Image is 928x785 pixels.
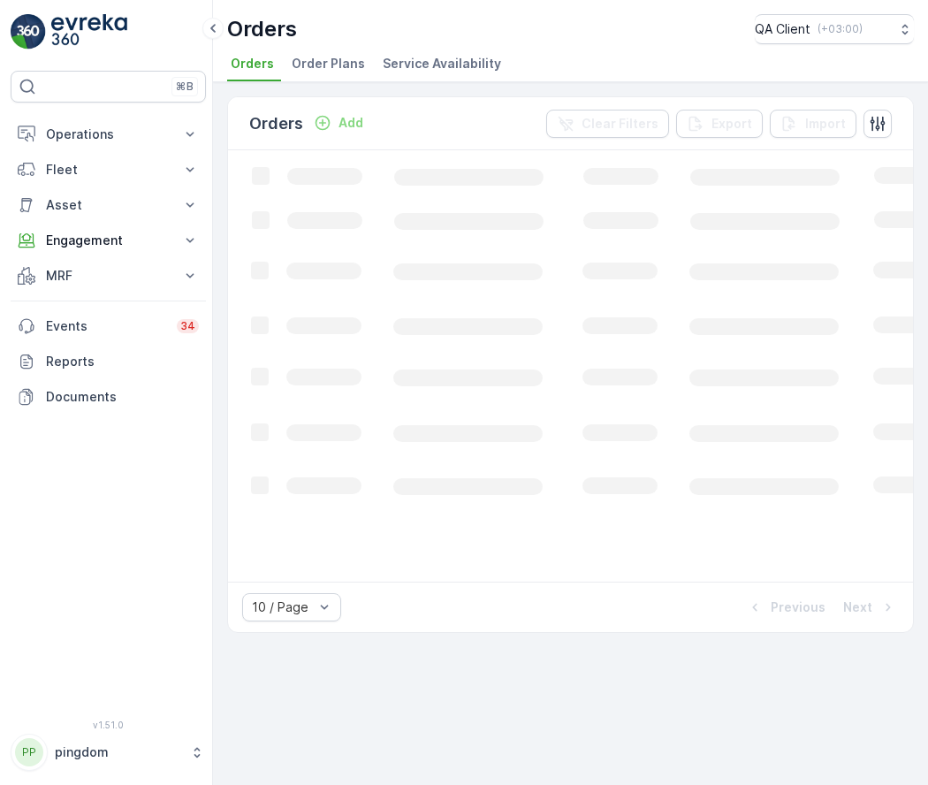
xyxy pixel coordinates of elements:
[307,112,370,133] button: Add
[46,161,171,179] p: Fleet
[11,309,206,344] a: Events34
[11,117,206,152] button: Operations
[11,734,206,771] button: PPpingdom
[11,187,206,223] button: Asset
[176,80,194,94] p: ⌘B
[11,258,206,293] button: MRF
[15,738,43,766] div: PP
[338,114,363,132] p: Add
[843,598,872,616] p: Next
[711,115,752,133] p: Export
[231,55,274,72] span: Orders
[383,55,501,72] span: Service Availability
[11,14,46,50] img: logo
[46,353,199,370] p: Reports
[292,55,365,72] span: Order Plans
[11,152,206,187] button: Fleet
[51,14,127,50] img: logo_light-DOdMpM7g.png
[805,115,846,133] p: Import
[841,597,899,618] button: Next
[11,223,206,258] button: Engagement
[180,319,195,333] p: 34
[744,597,827,618] button: Previous
[755,14,914,44] button: QA Client(+03:00)
[676,110,763,138] button: Export
[546,110,669,138] button: Clear Filters
[818,22,863,36] p: ( +03:00 )
[582,115,658,133] p: Clear Filters
[46,388,199,406] p: Documents
[770,110,856,138] button: Import
[771,598,825,616] p: Previous
[249,111,303,136] p: Orders
[227,15,297,43] p: Orders
[11,344,206,379] a: Reports
[46,232,171,249] p: Engagement
[46,267,171,285] p: MRF
[11,379,206,415] a: Documents
[755,20,810,38] p: QA Client
[55,743,181,761] p: pingdom
[46,317,166,335] p: Events
[46,196,171,214] p: Asset
[46,126,171,143] p: Operations
[11,720,206,730] span: v 1.51.0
